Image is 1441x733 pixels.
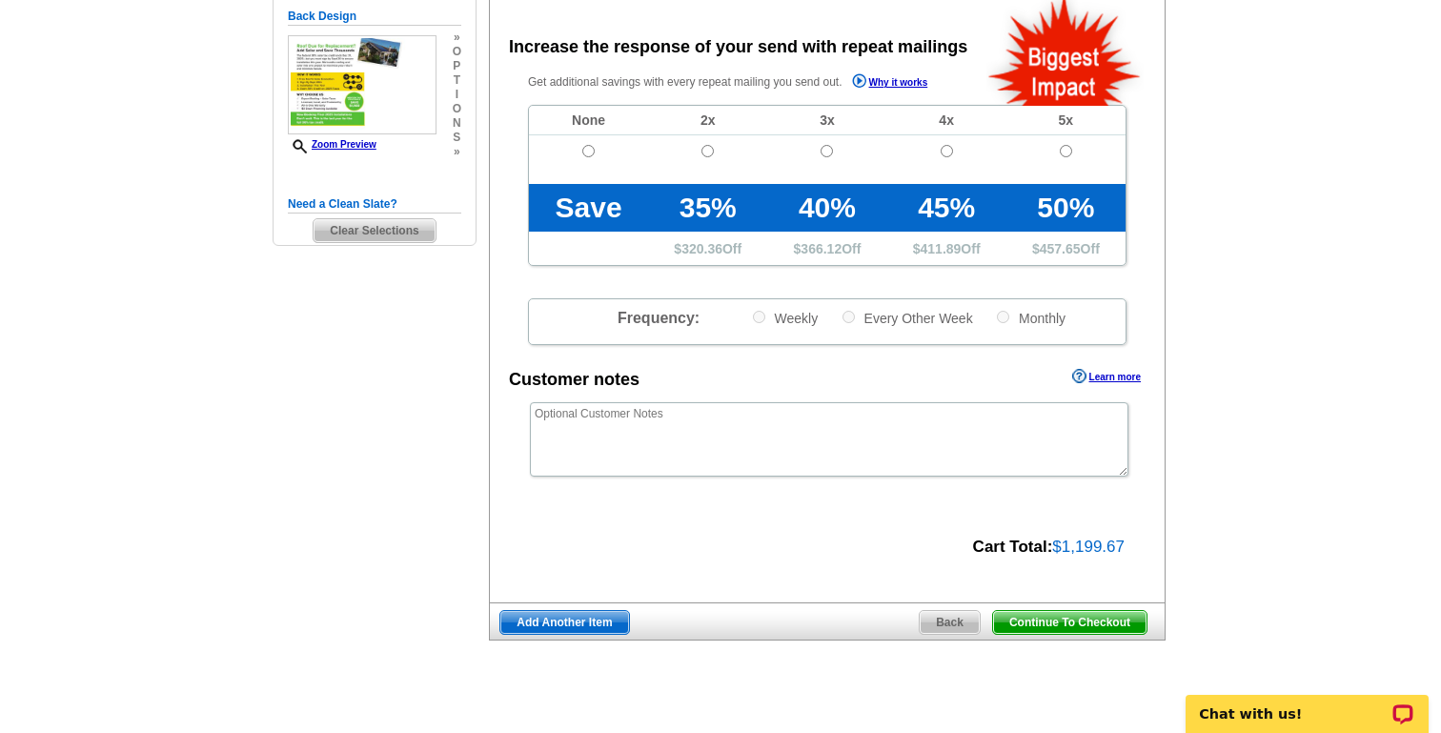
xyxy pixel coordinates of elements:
span: 320.36 [681,241,722,256]
td: 45% [887,184,1006,232]
span: Back [920,611,980,634]
a: Zoom Preview [288,139,376,150]
span: $1,199.67 [1052,538,1125,556]
strong: Cart Total: [973,538,1053,556]
a: Back [919,610,981,635]
a: Add Another Item [499,610,629,635]
td: Save [529,184,648,232]
input: Monthly [997,311,1009,323]
input: Weekly [753,311,765,323]
h5: Back Design [288,8,461,26]
div: Increase the response of your send with repeat mailings [509,34,967,60]
iframe: LiveChat chat widget [1173,673,1441,733]
a: Why it works [852,73,928,93]
p: Get additional savings with every repeat mailing you send out. [528,71,968,93]
span: t [453,73,461,88]
span: s [453,131,461,145]
h5: Need a Clean Slate? [288,195,461,214]
input: Every Other Week [842,311,855,323]
span: Frequency: [618,310,700,326]
img: small-thumb.jpg [288,35,436,134]
label: Every Other Week [841,309,973,327]
td: 4x [887,106,1006,135]
span: Clear Selections [314,219,435,242]
td: None [529,106,648,135]
span: 457.65 [1040,241,1081,256]
label: Monthly [995,309,1066,327]
td: $ Off [767,232,886,265]
span: o [453,102,461,116]
td: $ Off [1006,232,1126,265]
td: 3x [767,106,886,135]
td: 40% [767,184,886,232]
td: 2x [648,106,767,135]
a: Learn more [1072,369,1141,384]
span: 366.12 [801,241,842,256]
td: $ Off [648,232,767,265]
td: 35% [648,184,767,232]
td: 5x [1006,106,1126,135]
td: $ Off [887,232,1006,265]
span: Add Another Item [500,611,628,634]
span: n [453,116,461,131]
span: o [453,45,461,59]
td: 50% [1006,184,1126,232]
span: p [453,59,461,73]
span: Continue To Checkout [993,611,1147,634]
div: Customer notes [509,367,639,393]
label: Weekly [751,309,819,327]
span: » [453,31,461,45]
span: » [453,145,461,159]
span: i [453,88,461,102]
span: 411.89 [921,241,962,256]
